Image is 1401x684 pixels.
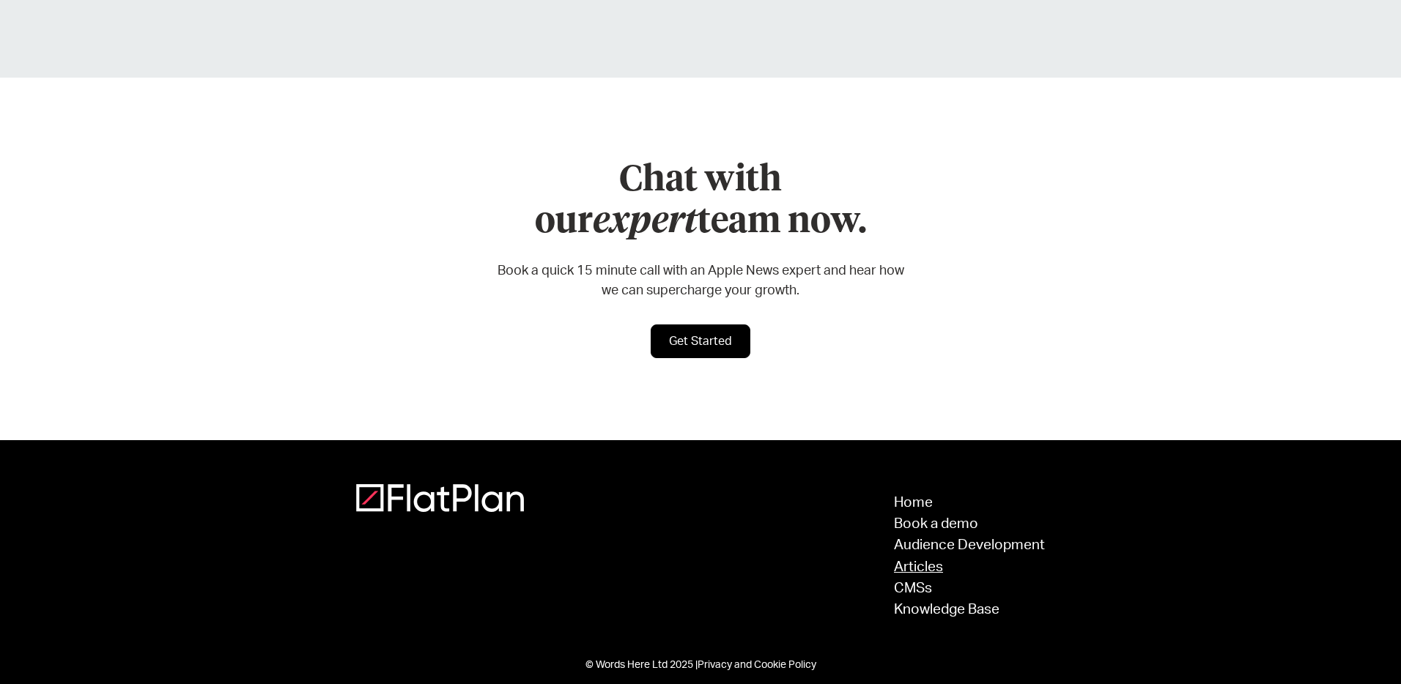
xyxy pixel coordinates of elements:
[894,603,1045,617] a: Knowledge Base
[894,538,1045,552] a: Audience Development
[894,560,1045,574] a: Articles
[593,204,698,239] em: expert
[698,660,816,670] a: Privacy and Cookie Policy
[894,581,1045,595] a: CMSs
[651,324,750,358] a: Get Started
[495,160,906,244] h2: Chat with our team now.
[495,261,906,301] p: Book a quick 15 minute call with an Apple News expert and hear how we can supercharge your growth.
[894,496,1045,510] a: Home
[894,517,1045,531] a: Book a demo
[356,658,1045,672] div: © Words Here Ltd 2025 |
